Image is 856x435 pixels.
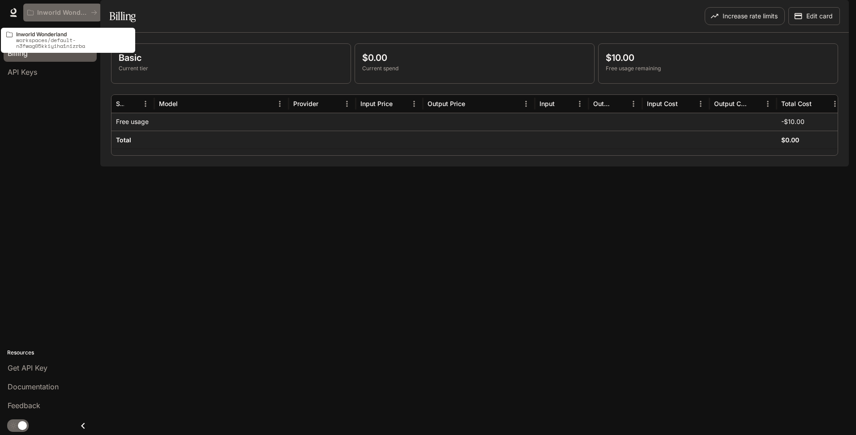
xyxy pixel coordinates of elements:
div: Input [539,100,555,107]
div: Input Cost [647,100,678,107]
button: Sort [179,97,192,111]
button: Menu [139,97,152,111]
div: Output Price [428,100,465,107]
p: Inworld Wonderland [16,31,130,37]
button: Menu [407,97,421,111]
div: Output Cost [714,100,747,107]
h6: $0.00 [781,136,799,145]
p: Current tier [119,64,343,72]
button: Menu [627,97,640,111]
button: Sort [679,97,692,111]
p: Free usage [116,117,149,126]
div: Input Price [360,100,393,107]
div: Provider [293,100,318,107]
button: All workspaces [23,4,101,21]
button: Sort [466,97,479,111]
button: Menu [761,97,775,111]
p: $0.00 [362,51,587,64]
button: Sort [394,97,407,111]
button: Increase rate limits [705,7,785,25]
p: Free usage remaining [606,64,830,72]
button: Menu [694,97,707,111]
p: Inworld Wonderland [37,9,87,17]
button: Sort [319,97,333,111]
p: -$10.00 [781,117,805,126]
button: Sort [613,97,627,111]
button: Sort [125,97,139,111]
button: Menu [519,97,533,111]
button: Menu [273,97,287,111]
button: Menu [340,97,354,111]
h6: Total [116,136,131,145]
button: Sort [556,97,569,111]
button: Menu [828,97,842,111]
button: Menu [573,97,586,111]
p: $10.00 [606,51,830,64]
button: Sort [813,97,826,111]
div: Model [159,100,178,107]
div: Total Cost [781,100,812,107]
div: Service [116,100,124,107]
p: Current spend [362,64,587,72]
h1: Billing [109,7,136,25]
p: Basic [119,51,343,64]
div: Output [593,100,612,107]
button: Edit card [788,7,840,25]
p: workspaces/default-n3fwag05kkiyiha1nizrba [16,37,130,49]
button: Sort [748,97,761,111]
